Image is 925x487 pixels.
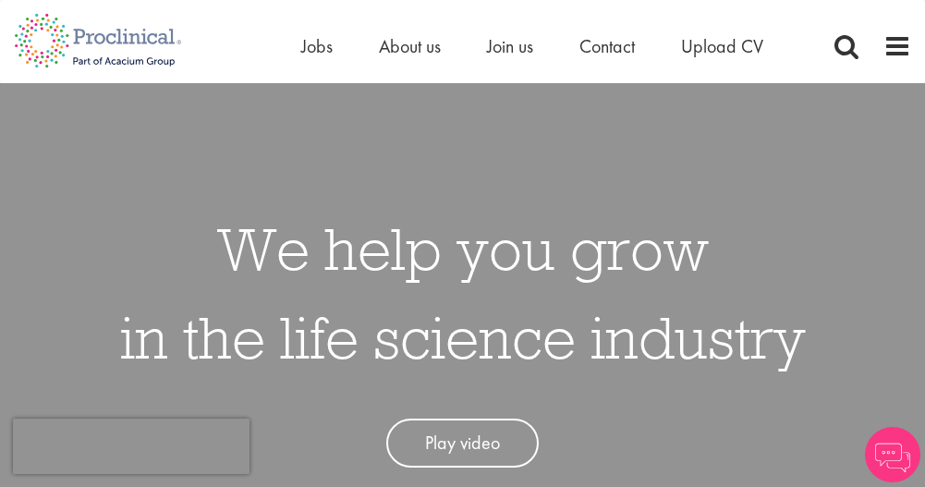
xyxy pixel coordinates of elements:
[865,427,920,482] img: Chatbot
[386,419,539,468] a: Play video
[379,34,441,58] a: About us
[681,34,763,58] a: Upload CV
[579,34,635,58] a: Contact
[120,204,806,382] h1: We help you grow in the life science industry
[301,34,333,58] a: Jobs
[487,34,533,58] a: Join us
